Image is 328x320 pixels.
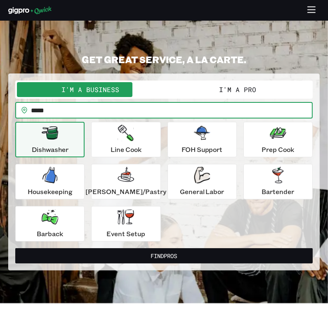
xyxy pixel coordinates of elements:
button: Bartender [243,164,313,199]
button: Housekeeping [15,164,85,199]
button: Event Setup [91,206,160,242]
button: FOH Support [168,122,237,157]
p: [PERSON_NAME]/Pastry [85,187,166,197]
p: Housekeeping [28,187,73,197]
button: Dishwasher [15,122,85,157]
button: Prep Cook [243,122,313,157]
p: General Labor [180,187,224,197]
button: General Labor [168,164,237,199]
h2: GET GREAT SERVICE, A LA CARTE. [8,54,320,65]
button: I'm a Business [17,82,164,97]
p: Event Setup [106,229,145,239]
p: FOH Support [182,145,223,154]
p: Line Cook [111,145,142,154]
button: I'm a Pro [164,82,311,97]
p: Dishwasher [32,145,68,154]
button: Line Cook [91,122,160,157]
button: Barback [15,206,85,242]
p: Bartender [262,187,294,197]
p: Barback [37,229,63,239]
p: Prep Cook [262,145,294,154]
button: [PERSON_NAME]/Pastry [91,164,160,199]
button: FindPros [15,248,313,263]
